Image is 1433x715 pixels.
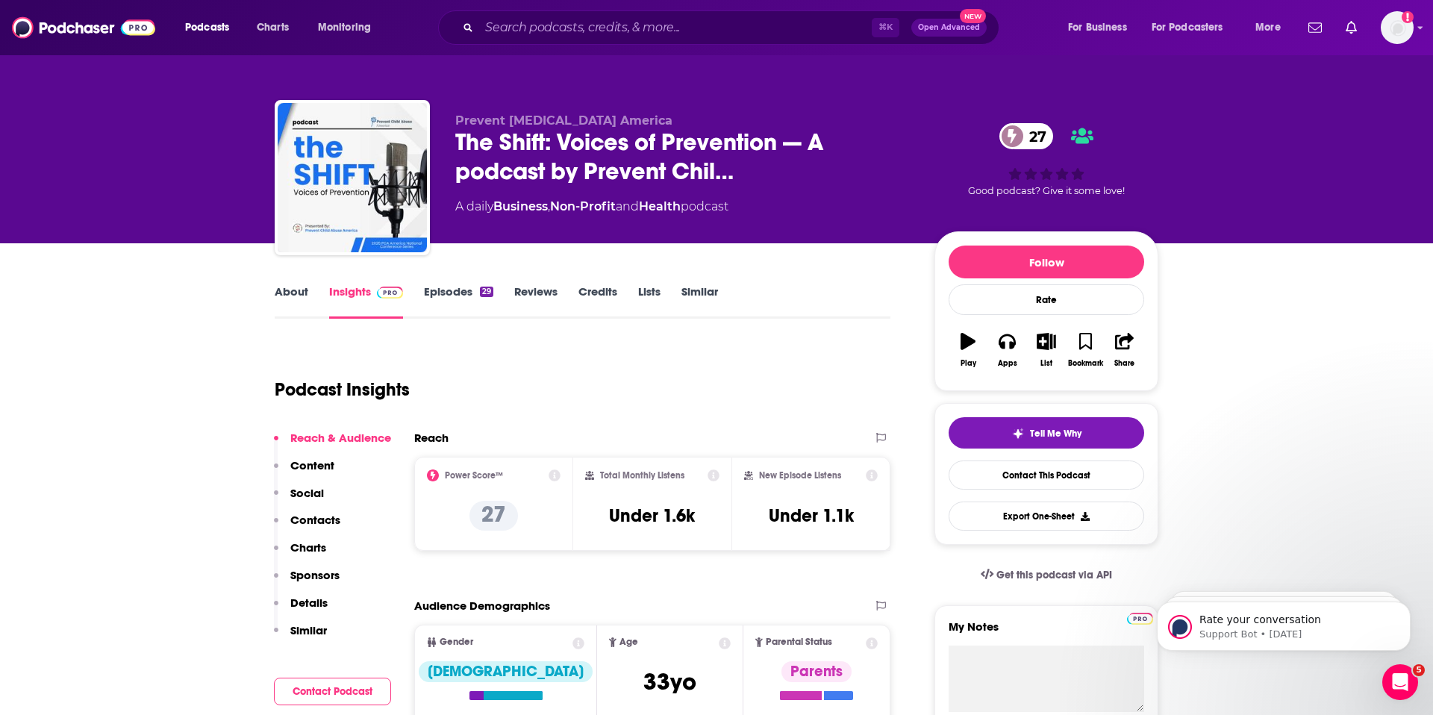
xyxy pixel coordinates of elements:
span: Parental Status [766,637,832,647]
span: Age [619,637,638,647]
a: 27 [999,123,1054,149]
a: Episodes29 [424,284,493,319]
button: open menu [1142,16,1245,40]
button: Play [949,323,987,377]
div: Play [961,359,976,368]
button: Show profile menu [1381,11,1414,44]
button: open menu [307,16,390,40]
button: Contact Podcast [274,678,391,705]
span: Open Advanced [918,24,980,31]
div: Share [1114,359,1134,368]
button: Social [274,486,324,513]
button: Contacts [274,513,340,540]
p: Similar [290,623,327,637]
img: Podchaser Pro [1127,613,1153,625]
a: Contact This Podcast [949,460,1144,490]
img: tell me why sparkle [1012,428,1024,440]
h2: Total Monthly Listens [600,470,684,481]
div: 29 [480,287,493,297]
div: [DEMOGRAPHIC_DATA] [419,661,593,682]
span: 27 [1014,123,1054,149]
a: InsightsPodchaser Pro [329,284,403,319]
h2: Audience Demographics [414,599,550,613]
iframe: Intercom live chat [1382,664,1418,700]
label: My Notes [949,619,1144,646]
iframe: Intercom notifications message [1134,570,1433,675]
button: Export One-Sheet [949,502,1144,531]
img: The Shift: Voices of Prevention — A podcast by Prevent Child Abuse America [278,103,427,252]
button: open menu [175,16,249,40]
span: ⌘ K [872,18,899,37]
span: More [1255,17,1281,38]
button: Bookmark [1066,323,1105,377]
span: Charts [257,17,289,38]
a: Credits [578,284,617,319]
h3: Under 1.6k [609,505,695,527]
img: Podchaser - Follow, Share and Rate Podcasts [12,13,155,42]
h2: Power Score™ [445,470,503,481]
a: About [275,284,308,319]
img: User Profile [1381,11,1414,44]
h1: Podcast Insights [275,378,410,401]
div: Apps [998,359,1017,368]
a: Reviews [514,284,558,319]
a: Similar [681,284,718,319]
a: Get this podcast via API [969,557,1124,593]
a: Health [639,199,681,213]
a: Pro website [1127,611,1153,625]
span: , [548,199,550,213]
span: Podcasts [185,17,229,38]
span: Monitoring [318,17,371,38]
div: List [1040,359,1052,368]
p: Content [290,458,334,472]
img: Podchaser Pro [377,287,403,299]
span: Prevent [MEDICAL_DATA] America [455,113,672,128]
a: Show notifications dropdown [1340,15,1363,40]
p: Reach & Audience [290,431,391,445]
button: open menu [1245,16,1299,40]
span: and [616,199,639,213]
p: Sponsors [290,568,340,582]
a: Charts [247,16,298,40]
div: 27Good podcast? Give it some love! [934,113,1158,206]
button: Open AdvancedNew [911,19,987,37]
button: Sponsors [274,568,340,596]
span: Logged in as ldigiovine [1381,11,1414,44]
a: Business [493,199,548,213]
span: For Podcasters [1152,17,1223,38]
span: 33 yo [643,667,696,696]
span: New [960,9,987,23]
p: Contacts [290,513,340,527]
h3: Under 1.1k [769,505,854,527]
p: Charts [290,540,326,555]
p: Details [290,596,328,610]
button: Content [274,458,334,486]
button: Follow [949,246,1144,278]
div: Rate [949,284,1144,315]
span: 5 [1413,664,1425,676]
button: tell me why sparkleTell Me Why [949,417,1144,449]
span: Good podcast? Give it some love! [968,185,1125,196]
button: Apps [987,323,1026,377]
span: Get this podcast via API [996,569,1112,581]
p: Social [290,486,324,500]
span: For Business [1068,17,1127,38]
h2: New Episode Listens [759,470,841,481]
h2: Reach [414,431,449,445]
span: Tell Me Why [1030,428,1081,440]
a: Lists [638,284,661,319]
button: List [1027,323,1066,377]
button: Details [274,596,328,623]
p: 27 [469,501,518,531]
a: Show notifications dropdown [1302,15,1328,40]
div: Search podcasts, credits, & more... [452,10,1014,45]
svg: Add a profile image [1402,11,1414,23]
button: Charts [274,540,326,568]
div: Parents [781,661,852,682]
